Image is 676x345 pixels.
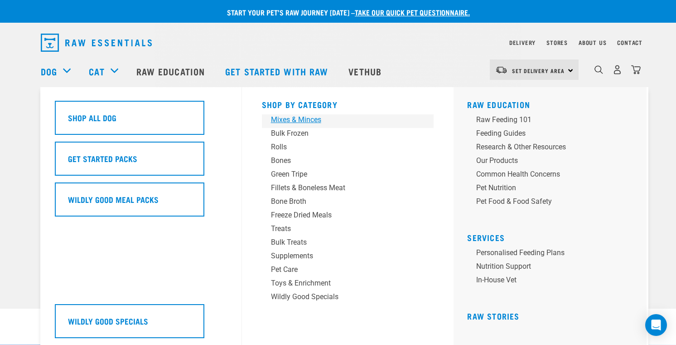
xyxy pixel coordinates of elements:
div: Bulk Frozen [271,128,412,139]
div: Green Tripe [271,169,412,180]
div: Feeding Guides [476,128,618,139]
a: About Us [579,41,606,44]
span: Set Delivery Area [512,69,565,72]
div: Pet Food & Food Safety [476,196,618,207]
a: Bone Broth [262,196,434,210]
img: van-moving.png [495,66,507,74]
a: take our quick pet questionnaire. [355,10,470,14]
a: Feeding Guides [467,128,639,142]
img: home-icon-1@2x.png [594,65,603,74]
div: Research & Other Resources [476,142,618,153]
a: Bulk Frozen [262,128,434,142]
a: Get Started Packs [55,142,227,182]
a: Wildly Good Specials [55,304,227,345]
img: home-icon@2x.png [631,65,641,74]
a: Pet Nutrition [467,182,639,196]
a: Stores [546,41,568,44]
a: Treats [262,223,434,237]
a: Vethub [339,53,393,89]
h5: Wildly Good Specials [68,315,148,327]
a: Pet Care [262,264,434,278]
a: Dog [41,64,57,78]
a: Our Products [467,155,639,169]
a: In-house vet [467,275,639,288]
a: Bulk Treats [262,237,434,251]
a: Fillets & Boneless Meat [262,182,434,196]
a: Raw Education [467,102,530,107]
a: Green Tripe [262,169,434,182]
div: Common Health Concerns [476,169,618,180]
a: Wildly Good Meal Packs [55,182,227,223]
div: Bulk Treats [271,237,412,248]
a: Raw Stories [467,314,519,318]
h5: Get Started Packs [68,153,137,164]
a: Delivery [509,41,536,44]
nav: dropdown navigation [34,30,642,55]
a: Mixes & Minces [262,114,434,128]
a: Shop All Dog [55,101,227,142]
div: Supplements [271,251,412,261]
div: Toys & Enrichment [271,278,412,289]
a: Wildly Good Specials [262,291,434,305]
h5: Wildly Good Meal Packs [68,193,159,205]
div: Raw Feeding 101 [476,114,618,125]
a: Nutrition Support [467,261,639,275]
img: Raw Essentials Logo [41,34,152,52]
img: user.png [613,65,622,74]
a: Raw Education [127,53,216,89]
div: Pet Nutrition [476,182,618,193]
a: Get started with Raw [216,53,339,89]
div: Fillets & Boneless Meat [271,182,412,193]
a: Common Health Concerns [467,169,639,182]
a: Supplements [262,251,434,264]
a: Raw Feeding 101 [467,114,639,128]
a: Research & Other Resources [467,142,639,155]
a: Rolls [262,142,434,155]
div: Wildly Good Specials [271,291,412,302]
a: Personalised Feeding Plans [467,247,639,261]
a: Freeze Dried Meals [262,210,434,223]
h5: Shop All Dog [68,112,116,123]
div: Pet Care [271,264,412,275]
div: Mixes & Minces [271,114,412,125]
div: Bones [271,155,412,166]
div: Our Products [476,155,618,166]
div: Treats [271,223,412,234]
div: Bone Broth [271,196,412,207]
a: Pet Food & Food Safety [467,196,639,210]
a: Bones [262,155,434,169]
div: Open Intercom Messenger [645,314,667,336]
a: Cat [89,64,104,78]
a: Toys & Enrichment [262,278,434,291]
h5: Shop By Category [262,100,434,107]
div: Rolls [271,142,412,153]
a: Contact [617,41,642,44]
div: Freeze Dried Meals [271,210,412,221]
h5: Services [467,233,639,240]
